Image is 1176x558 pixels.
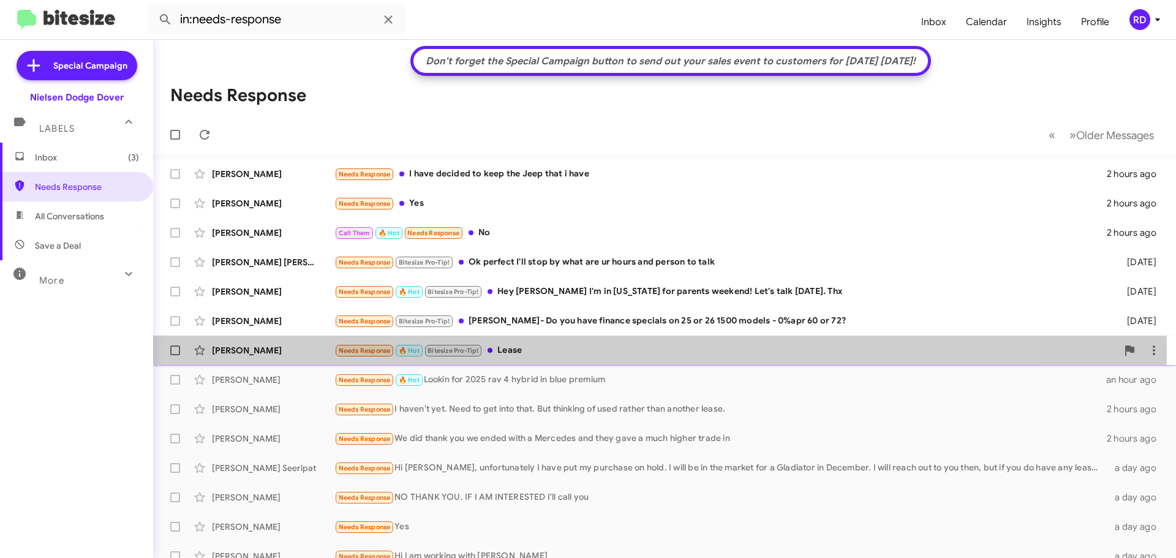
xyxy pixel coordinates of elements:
div: [PERSON_NAME] [212,344,334,356]
span: Bitesize Pro-Tip! [399,317,450,325]
span: Older Messages [1076,129,1154,142]
div: [PERSON_NAME] [212,315,334,327]
div: [PERSON_NAME] [PERSON_NAME] [212,256,334,268]
span: Bitesize Pro-Tip! [399,258,450,266]
span: Needs Response [339,317,391,325]
div: No [334,226,1107,240]
span: Needs Response [339,435,391,443]
div: Hey [PERSON_NAME] I'm in [US_STATE] for parents weekend! Let's talk [DATE]. Thx [334,285,1107,299]
div: 2 hours ago [1107,403,1166,415]
div: [PERSON_NAME] Seeripat [212,462,334,474]
span: Needs Response [339,258,391,266]
span: More [39,275,64,286]
div: [PERSON_NAME] [212,432,334,445]
button: RD [1119,9,1163,30]
div: We did thank you we ended with a Mercedes and they gave a much higher trade in [334,432,1107,446]
div: Nielsen Dodge Dover [30,91,124,104]
span: Needs Response [339,376,391,384]
span: Needs Response [339,523,391,531]
div: 2 hours ago [1107,197,1166,209]
span: Call Them [339,229,371,237]
div: [PERSON_NAME] [212,227,334,239]
div: Don't forget the Special Campaign button to send out your sales event to customers for [DATE] [DA... [420,55,922,67]
div: a day ago [1107,521,1166,533]
span: Labels [39,123,75,134]
div: a day ago [1107,491,1166,503]
div: [PERSON_NAME] [212,521,334,533]
div: I have decided to keep the Jeep that i have [334,167,1107,181]
div: [DATE] [1107,285,1166,298]
span: Bitesize Pro-Tip! [428,288,478,296]
div: [PERSON_NAME] [212,168,334,180]
div: NO THANK YOU. IF I AM INTERESTED I'll call you [334,491,1107,505]
div: [PERSON_NAME] [212,285,334,298]
span: Needs Response [339,405,391,413]
button: Previous [1041,123,1063,148]
div: Ok perfect I'll stop by what are ur hours and person to talk [334,255,1107,270]
span: Needs Response [339,170,391,178]
div: [DATE] [1107,315,1166,327]
div: [PERSON_NAME] [212,374,334,386]
span: 🔥 Hot [379,229,399,237]
div: Yes [334,520,1107,534]
a: Insights [1017,4,1071,40]
div: Hi [PERSON_NAME], unfortunately I have put my purchase on hold. I will be in the market for a Gla... [334,461,1107,475]
span: Needs Response [339,464,391,472]
div: [PERSON_NAME] [212,491,334,503]
span: Inbox [35,151,139,164]
div: RD [1129,9,1150,30]
div: [DATE] [1107,256,1166,268]
span: Needs Response [407,229,459,237]
div: 2 hours ago [1107,227,1166,239]
div: [PERSON_NAME]- Do you have finance specials on 25 or 26 1500 models - 0%apr 60 or 72? [334,314,1107,328]
nav: Page navigation example [1042,123,1161,148]
span: (3) [128,151,139,164]
span: « [1049,127,1055,143]
div: I haven't yet. Need to get into that. But thinking of used rather than another lease. [334,402,1107,417]
span: Needs Response [339,494,391,502]
h1: Needs Response [170,86,306,105]
button: Next [1062,123,1161,148]
span: All Conversations [35,210,104,222]
span: Needs Response [35,181,139,193]
div: 2 hours ago [1107,432,1166,445]
div: Lookin for 2025 rav 4 hybrid in blue premium [334,373,1106,387]
a: Profile [1071,4,1119,40]
input: Search [148,5,405,34]
span: Special Campaign [53,59,127,72]
span: 🔥 Hot [399,347,420,355]
span: » [1069,127,1076,143]
div: an hour ago [1106,374,1166,386]
span: Needs Response [339,347,391,355]
a: Calendar [956,4,1017,40]
span: 🔥 Hot [399,288,420,296]
div: 2 hours ago [1107,168,1166,180]
span: Save a Deal [35,239,81,252]
span: 🔥 Hot [399,376,420,384]
div: [PERSON_NAME] [212,197,334,209]
span: Needs Response [339,200,391,208]
div: Yes [334,197,1107,211]
span: Needs Response [339,288,391,296]
div: [PERSON_NAME] [212,403,334,415]
a: Special Campaign [17,51,137,80]
div: a day ago [1107,462,1166,474]
span: Bitesize Pro-Tip! [428,347,478,355]
a: Inbox [911,4,956,40]
div: Lease [334,344,1117,358]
